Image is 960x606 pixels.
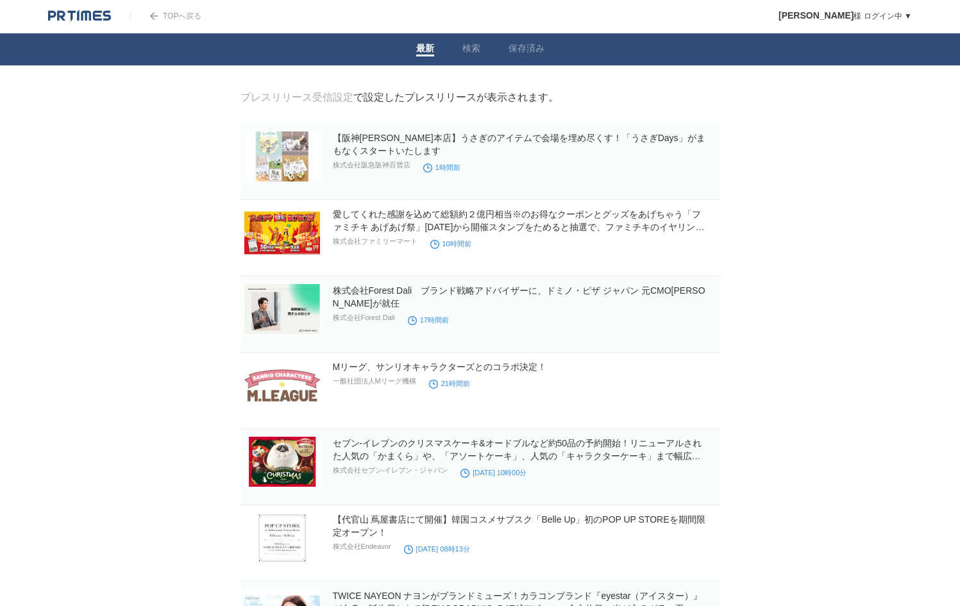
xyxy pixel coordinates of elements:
img: logo.png [48,10,111,22]
a: [PERSON_NAME]様 ログイン中 ▼ [779,12,912,21]
a: 【阪神[PERSON_NAME]本店】うさぎのアイテムで会場を埋め尽くす！「うさぎDays」がまもなくスタートいたします [333,133,705,156]
img: 【阪神梅田本店】うさぎのアイテムで会場を埋め尽くす！「うさぎDays」がまもなくスタートいたします [244,131,320,181]
time: [DATE] 08時13分 [404,545,470,553]
a: 【代官山 蔦屋書店にて開催】韓国コスメサブスク「Belle Up」初のPOP UP STOREを期間限定オープン！ [333,514,705,537]
time: 1時間前 [423,164,460,171]
a: 愛してくれた感謝を込めて総額約２億円相当※のお得なクーポンとグッズをあげちゃう「ファミチキ あげあげ祭」[DATE]から開催スタンプをためると抽選で、ファミチキのイヤリングやキャリーバッグが手に... [333,209,705,245]
a: 株式会社Forest Dali ブランド戦略アドバイザーに、ドミノ・ピザ ジャパン 元CMO[PERSON_NAME]が就任 [333,285,705,308]
img: 株式会社Forest Dali ブランド戦略アドバイザーに、ドミノ・ピザ ジャパン 元CMO坂下真実氏が就任 [244,284,320,334]
time: 17時間前 [408,316,449,324]
a: プレスリリース受信設定 [240,92,353,103]
img: 【代官山 蔦屋書店にて開催】韓国コスメサブスク「Belle Up」初のPOP UP STOREを期間限定オープン！ [244,513,320,563]
time: 10時間前 [430,240,471,248]
p: 株式会社Forest Dali [333,313,395,323]
p: 株式会社Endeavor [333,542,391,551]
div: で設定したプレスリリースが表示されます。 [240,91,559,105]
a: TOPへ戻る [130,12,201,21]
a: 検索 [462,43,480,56]
a: セブン‐イレブンのクリスマスケーキ&オードブルなど約50品の予約開始！リニューアルされた人気の「かまくら」や、「アソートケーキ」、人気の「キャラクターケーキ」まで幅広く展開！ [333,438,702,474]
img: Mリーグ、サンリオキャラクターズとのコラボ決定！ [244,360,320,410]
time: [DATE] 10時00分 [460,469,526,476]
a: Mリーグ、サンリオキャラクターズとのコラボ決定！ [333,362,547,372]
p: 一般社団法人Mリーグ機構 [333,376,416,386]
span: [PERSON_NAME] [779,10,854,21]
a: 保存済み [509,43,544,56]
a: 最新 [416,43,434,56]
p: 株式会社ファミリーマート [333,237,417,246]
img: 愛してくれた感謝を込めて総額約２億円相当※のお得なクーポンとグッズをあげちゃう「ファミチキ あげあげ祭」9月16日から開催スタンプをためると抽選で、ファミチキのイヤリングやキャリーバッグが手に入る!? [244,208,320,258]
img: セブン‐イレブンのクリスマスケーキ&オードブルなど約50品の予約開始！リニューアルされた人気の「かまくら」や、「アソートケーキ」、人気の「キャラクターケーキ」まで幅広く展開！ [244,437,320,487]
p: 株式会社セブン‐イレブン・ジャパン [333,466,448,475]
img: arrow.png [150,12,158,20]
p: 株式会社阪急阪神百貨店 [333,160,410,170]
time: 21時間前 [429,380,470,387]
